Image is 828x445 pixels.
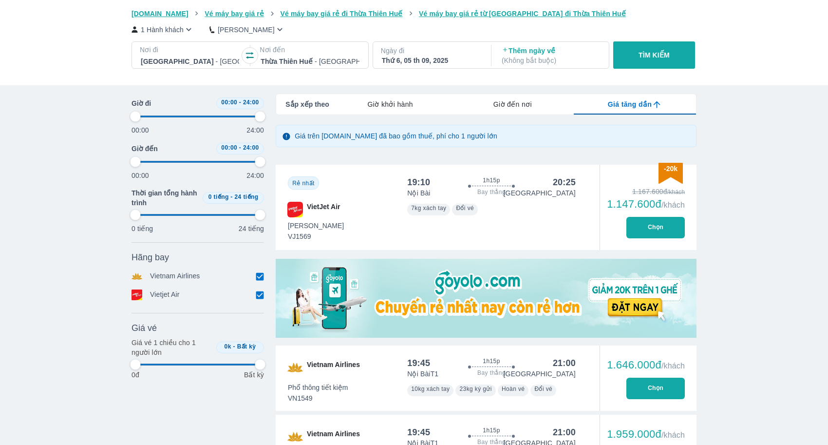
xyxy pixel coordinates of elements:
span: Vé máy bay giá rẻ [205,10,264,18]
span: Hãng bay [132,252,169,263]
p: 0 tiếng [132,224,153,233]
span: 1h15p [483,176,500,184]
p: 24:00 [246,125,264,135]
span: VietJet Air [307,202,340,217]
span: 24:00 [243,99,259,106]
div: 19:10 [407,176,430,188]
p: Ngày đi [381,46,481,56]
p: [GEOGRAPHIC_DATA] [504,369,576,379]
span: Đổi vé [534,386,552,392]
span: 0 tiếng [208,193,229,200]
img: media-0 [276,259,696,338]
img: VN [287,429,303,445]
span: Giờ đến nơi [493,99,532,109]
span: 24:00 [243,144,259,151]
span: 23kg ký gửi [459,386,491,392]
span: [DOMAIN_NAME] [132,10,188,18]
span: Giá vé [132,322,157,334]
div: 1.167.600đ [607,187,685,196]
p: TÌM KIẾM [639,50,670,60]
button: 1 Hành khách [132,24,194,35]
div: 1.959.000đ [607,428,685,440]
span: Giá tăng dần [608,99,652,109]
span: - [230,193,232,200]
span: Đổi vé [456,205,474,212]
p: [PERSON_NAME] [218,25,275,35]
div: 21:00 [553,426,576,438]
span: Giờ đi [132,98,151,108]
p: Nội Bài T1 [407,369,438,379]
span: Vé máy bay giá rẻ từ [GEOGRAPHIC_DATA] đi Thừa Thiên Huế [419,10,626,18]
button: TÌM KIẾM [613,41,695,69]
span: [PERSON_NAME] [288,221,344,231]
img: VJ [287,202,303,217]
img: VN [287,360,303,375]
span: Vé máy bay giá rẻ đi Thừa Thiên Huế [281,10,403,18]
p: 1 Hành khách [141,25,184,35]
span: - [239,144,241,151]
span: 00:00 [221,99,237,106]
p: Thêm ngày về [502,46,600,65]
p: 00:00 [132,171,149,180]
button: Chọn [626,217,685,238]
span: 7kg xách tay [411,205,446,212]
nav: breadcrumb [132,9,696,19]
span: Bất kỳ [237,343,256,350]
p: [GEOGRAPHIC_DATA] [504,188,576,198]
div: 21:00 [553,357,576,369]
span: Vietnam Airlines [307,429,360,445]
span: 00:00 [221,144,237,151]
span: 0k [225,343,231,350]
p: 24:00 [246,171,264,180]
p: Vietjet Air [150,290,180,300]
span: /khách [661,431,685,439]
p: Vietnam Airlines [150,271,200,282]
p: Giá vé 1 chiều cho 1 người lớn [132,338,212,357]
p: Bất kỳ [244,370,264,380]
span: 1h15p [483,426,500,434]
span: Rẻ nhất [292,180,314,187]
p: 24 tiếng [239,224,264,233]
span: Hoàn vé [502,386,525,392]
div: Thứ 6, 05 th 09, 2025 [382,56,480,65]
span: VJ1569 [288,232,344,241]
span: 1h15p [483,357,500,365]
p: Giá trên [DOMAIN_NAME] đã bao gồm thuế, phí cho 1 người lớn [295,131,497,141]
p: 00:00 [132,125,149,135]
button: [PERSON_NAME] [209,24,285,35]
div: 1.646.000đ [607,359,685,371]
div: lab API tabs example [329,94,696,115]
span: 10kg xách tay [411,386,450,392]
span: Giờ đến [132,144,158,154]
span: - [239,99,241,106]
p: 0đ [132,370,139,380]
span: Giờ khởi hành [368,99,413,109]
span: -20k [664,165,677,173]
p: ( Không bắt buộc ) [502,56,600,65]
div: 19:45 [407,357,430,369]
button: Chọn [626,378,685,399]
span: 24 tiếng [235,193,259,200]
img: discount [659,163,683,184]
span: - [233,343,235,350]
span: Phổ thông tiết kiệm [288,383,348,392]
span: VN1549 [288,393,348,403]
p: Nơi đi [140,45,240,55]
span: Sắp xếp theo [285,99,329,109]
span: Vietnam Airlines [307,360,360,375]
div: 19:45 [407,426,430,438]
div: 1.147.600đ [607,198,685,210]
div: 20:25 [553,176,576,188]
span: Thời gian tổng hành trình [132,188,199,208]
span: /khách [661,362,685,370]
p: Nơi đến [260,45,360,55]
span: /khách [661,201,685,209]
p: Nội Bài [407,188,430,198]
